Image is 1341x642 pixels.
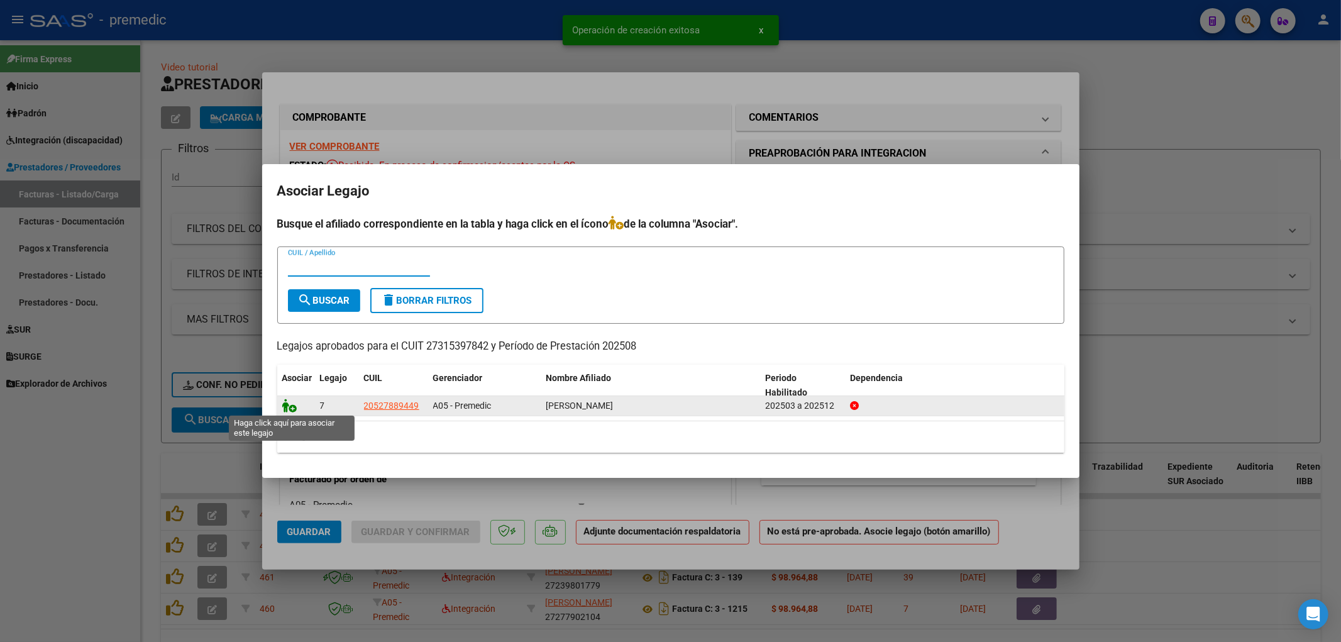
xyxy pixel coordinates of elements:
mat-icon: delete [382,292,397,307]
datatable-header-cell: Gerenciador [428,365,541,406]
h4: Busque el afiliado correspondiente en la tabla y haga click en el ícono de la columna "Asociar". [277,216,1064,232]
datatable-header-cell: Asociar [277,365,315,406]
span: A05 - Premedic [433,401,492,411]
span: Borrar Filtros [382,295,472,306]
p: Legajos aprobados para el CUIT 27315397842 y Período de Prestación 202508 [277,339,1064,355]
datatable-header-cell: Nombre Afiliado [541,365,761,406]
span: Asociar [282,373,312,383]
span: Dependencia [850,373,903,383]
span: 20527889449 [364,401,419,411]
button: Buscar [288,289,360,312]
button: Borrar Filtros [370,288,483,313]
datatable-header-cell: Dependencia [845,365,1064,406]
span: Gerenciador [433,373,483,383]
div: 202503 a 202512 [765,399,840,413]
span: MARTINEZ HOMERO [546,401,614,411]
div: Open Intercom Messenger [1298,599,1328,629]
span: Nombre Afiliado [546,373,612,383]
span: Legajo [320,373,348,383]
datatable-header-cell: Periodo Habilitado [760,365,845,406]
datatable-header-cell: CUIL [359,365,428,406]
span: CUIL [364,373,383,383]
h2: Asociar Legajo [277,179,1064,203]
div: 1 registros [277,421,1064,453]
span: Buscar [298,295,350,306]
mat-icon: search [298,292,313,307]
span: 7 [320,401,325,411]
span: Periodo Habilitado [765,373,807,397]
datatable-header-cell: Legajo [315,365,359,406]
